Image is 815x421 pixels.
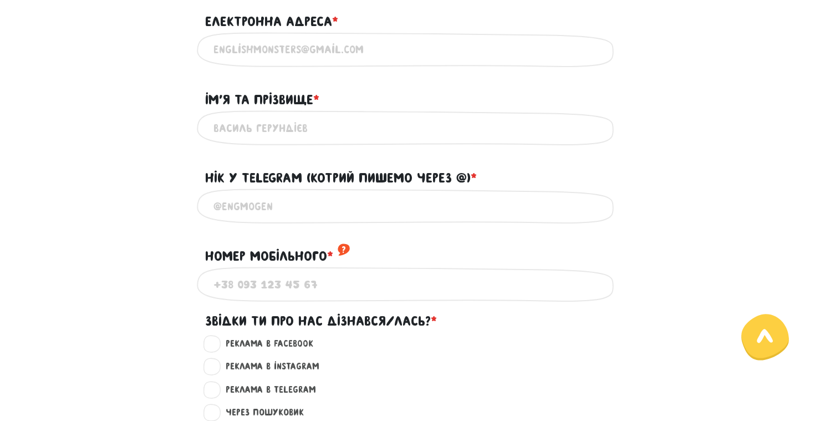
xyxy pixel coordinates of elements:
label: Через пошуковик [216,405,304,420]
sup: ? [338,241,350,258]
input: Василь Герундієв [213,115,602,140]
input: englishmonsters@gmail.com [213,37,602,62]
label: Реклама в Telegram [216,383,316,397]
label: Реклама в Instagram [216,359,319,374]
input: +38 093 123 45 67 [213,272,602,297]
label: Електронна адреса [205,11,338,32]
label: Номер мобільного [205,246,350,267]
label: Нік у Telegram (котрий пишемо через @) [205,168,477,189]
label: Iм'я та прізвище [205,89,319,110]
label: Звідки ти про нас дізнався/лась? [205,311,437,332]
label: Реклама в Facebook [216,337,313,351]
input: @engmogen [213,194,602,219]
